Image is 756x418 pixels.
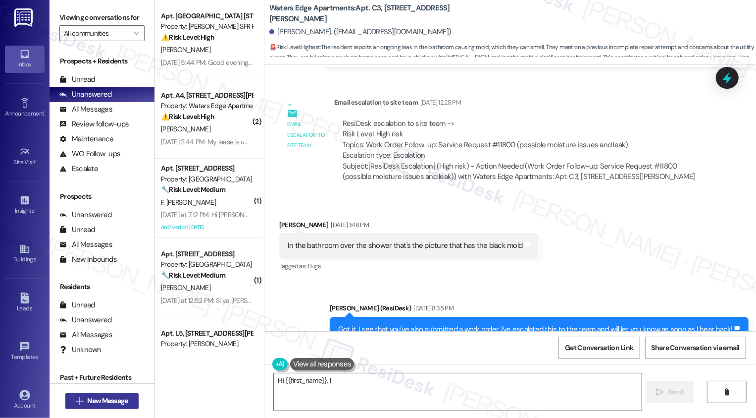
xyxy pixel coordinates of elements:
[59,89,112,100] div: Unanswered
[160,221,253,234] div: Archived on [DATE]
[161,90,252,101] div: Apt. A4, [STREET_ADDRESS][PERSON_NAME]
[330,303,749,317] div: [PERSON_NAME] (ResiDesk)
[161,137,339,146] div: [DATE] 2:44 PM: My lease is up this month. When can I renew?
[279,259,539,273] div: Tagged as:
[652,343,740,353] span: Share Conversation via email
[5,338,45,365] a: Templates •
[50,282,154,292] div: Residents
[269,43,320,51] strong: 🚨 Risk Level: Highest
[161,174,252,184] div: Property: [GEOGRAPHIC_DATA]
[5,387,45,414] a: Account
[161,328,252,339] div: Apt. L5, [STREET_ADDRESS][PERSON_NAME]
[287,119,326,151] div: Email escalation to site team
[59,10,145,25] label: Viewing conversations for
[269,42,756,74] span: : The resident reports an ongoing leak in the bathroom causing mold, which they can smell. They m...
[161,101,252,111] div: Property: Waters Edge Apartments
[59,134,114,144] div: Maintenance
[161,339,252,349] div: Property: [PERSON_NAME]
[161,11,252,21] div: Apt. [GEOGRAPHIC_DATA] [STREET_ADDRESS]
[59,330,112,340] div: All Messages
[161,21,252,32] div: Property: [PERSON_NAME] SFR Portfolio
[87,396,128,406] span: New Message
[59,149,120,159] div: WO Follow-ups
[161,185,225,194] strong: 🔧 Risk Level: Medium
[343,161,699,182] div: Subject: [ResiDesk Escalation] (High risk) - Action Needed (Work Order Follow-up: Service Request...
[308,262,321,270] span: Bugs
[274,373,642,411] textarea: Hi {{first_name}}, I
[418,97,461,108] div: [DATE] 12:28 PM
[269,27,452,37] div: [PERSON_NAME]. ([EMAIL_ADDRESS][DOMAIN_NAME])
[59,210,112,220] div: Unanswered
[161,259,252,270] div: Property: [GEOGRAPHIC_DATA] [GEOGRAPHIC_DATA] Homes
[59,254,117,265] div: New Inbounds
[59,104,112,115] div: All Messages
[161,33,214,42] strong: ⚠️ Risk Level: High
[59,164,98,174] div: Escalate
[161,249,252,259] div: Apt. [STREET_ADDRESS]
[338,324,733,335] div: Got it. I see that you've also submitted a work order. I've escalated this to the team and will l...
[161,271,225,280] strong: 🔧 Risk Level: Medium
[59,300,95,310] div: Unread
[34,206,36,213] span: •
[723,388,731,396] i: 
[161,58,517,67] div: [DATE] 5:44 PM: Good evening this [PERSON_NAME] daughter AC goes back out again ac guy said it go...
[5,240,45,267] a: Buildings
[645,337,746,359] button: Share Conversation via email
[161,296,701,305] div: [DATE] at 12:52 PM: Si ya [PERSON_NAME] aquí cuando se vino aquí hace como un mes entonces me dij...
[161,124,210,133] span: [PERSON_NAME]
[656,388,664,396] i: 
[5,192,45,219] a: Insights •
[411,303,454,313] div: [DATE] 8:35 PM
[161,112,214,121] strong: ⚠️ Risk Level: High
[14,8,35,27] img: ResiDesk Logo
[64,25,129,41] input: All communities
[50,191,154,202] div: Prospects
[668,387,683,397] span: Send
[134,29,139,37] i: 
[279,220,539,234] div: [PERSON_NAME]
[161,163,252,174] div: Apt. [STREET_ADDRESS]
[59,74,95,85] div: Unread
[59,119,129,129] div: Review follow-ups
[328,220,369,230] div: [DATE] 1:48 PM
[50,56,154,66] div: Prospects + Residents
[59,225,95,235] div: Unread
[59,315,112,325] div: Unanswered
[343,119,699,161] div: ResiDesk escalation to site team -> Risk Level: High risk Topics: Work Order Follow-up: Service R...
[288,240,523,251] div: In the bathroom over the shower that's the picture that has the black mold
[44,109,46,116] span: •
[565,343,633,353] span: Get Conversation Link
[646,381,694,403] button: Send
[269,3,467,24] b: Waters Edge Apartments: Apt. C3, [STREET_ADDRESS][PERSON_NAME]
[5,143,45,170] a: Site Visit •
[161,283,210,292] span: [PERSON_NAME]
[76,397,83,405] i: 
[5,290,45,316] a: Leads
[38,352,40,359] span: •
[334,97,707,111] div: Email escalation to site team
[558,337,640,359] button: Get Conversation Link
[5,46,45,72] a: Inbox
[65,393,139,409] button: New Message
[36,157,37,164] span: •
[59,345,101,355] div: Unknown
[161,198,216,207] span: F. [PERSON_NAME]
[59,239,112,250] div: All Messages
[50,372,154,383] div: Past + Future Residents
[161,45,210,54] span: [PERSON_NAME]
